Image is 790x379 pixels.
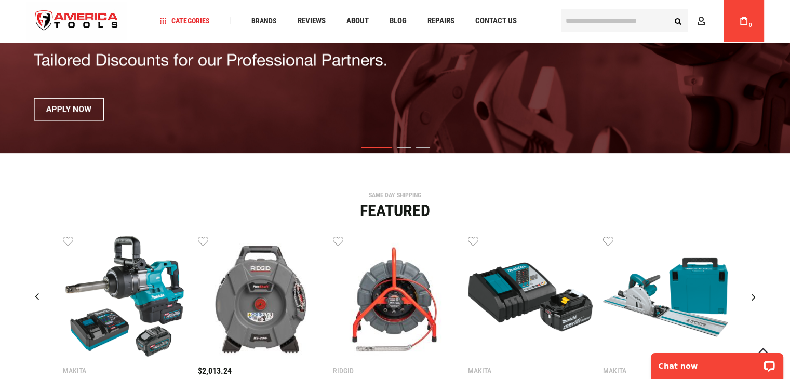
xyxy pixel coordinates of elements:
[603,235,728,362] a: MAKITA SP6000J1 6-1/2" PLUNGE CIRCULAR SAW, 55" GUIDE RAIL, 12 AMP, ELECTRIC BRAKE, CASE
[246,14,281,28] a: Brands
[741,284,767,310] div: Next slide
[292,14,330,28] a: Reviews
[389,17,406,25] span: Blog
[24,284,50,310] div: Previous slide
[24,192,767,198] div: SAME DAY SHIPPING
[198,235,323,359] img: RIDGID 76198 FLEXSHAFT™, K9-204+ FOR 2-4
[346,17,368,25] span: About
[468,235,593,359] img: MAKITA BL1840BDC1 18V LXT® LITHIUM-ION BATTERY AND CHARGER STARTER PACK, BL1840B, DC18RC (4.0AH)
[603,235,728,359] img: MAKITA SP6000J1 6-1/2" PLUNGE CIRCULAR SAW, 55" GUIDE RAIL, 12 AMP, ELECTRIC BRAKE, CASE
[24,202,767,219] div: Featured
[470,14,521,28] a: Contact Us
[26,2,127,40] img: America Tools
[603,367,728,374] div: Makita
[333,367,458,374] div: Ridgid
[341,14,373,28] a: About
[155,14,214,28] a: Categories
[251,17,276,24] span: Brands
[749,22,752,28] span: 0
[468,235,593,362] a: MAKITA BL1840BDC1 18V LXT® LITHIUM-ION BATTERY AND CHARGER STARTER PACK, BL1840B, DC18RC (4.0AH)
[297,17,325,25] span: Reviews
[198,235,323,362] a: RIDGID 76198 FLEXSHAFT™, K9-204+ FOR 2-4
[422,14,459,28] a: Repairs
[198,366,232,376] span: $2,013.24
[333,235,458,362] a: RIDGID 76883 SEESNAKE® MINI PRO
[333,235,458,359] img: RIDGID 76883 SEESNAKE® MINI PRO
[668,11,688,31] button: Search
[384,14,411,28] a: Blog
[468,367,593,374] div: Makita
[475,17,516,25] span: Contact Us
[63,235,188,362] a: Makita GWT10T 40V max XGT® Brushless Cordless 4‑Sp. High‑Torque 1" Sq. Drive D‑Handle Extended An...
[26,2,127,40] a: store logo
[63,235,188,359] img: Makita GWT10T 40V max XGT® Brushless Cordless 4‑Sp. High‑Torque 1" Sq. Drive D‑Handle Extended An...
[63,367,188,374] div: Makita
[159,17,209,24] span: Categories
[644,346,790,379] iframe: LiveChat chat widget
[427,17,454,25] span: Repairs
